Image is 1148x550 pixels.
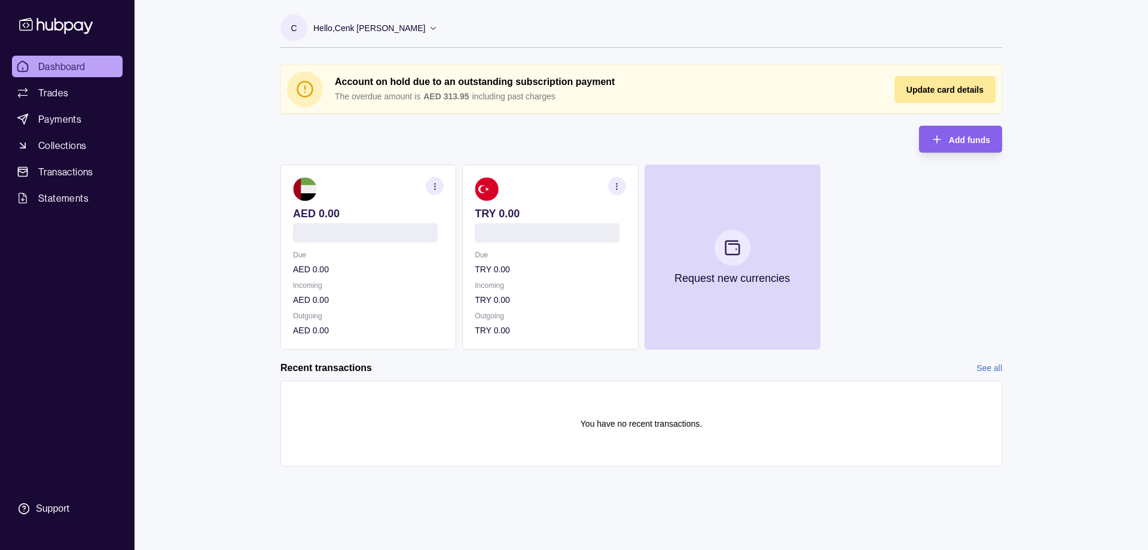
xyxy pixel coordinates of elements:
a: Trades [12,82,123,104]
button: Add funds [919,126,1002,153]
span: Statements [38,191,88,205]
a: See all [976,361,1002,375]
a: Statements [12,187,123,209]
span: Payments [38,112,81,126]
span: Trades [38,86,68,100]
p: Incoming [475,279,625,292]
p: Request new currencies [674,272,790,285]
p: You have no recent transactions. [581,417,702,430]
span: Transactions [38,165,93,179]
p: including past charges [472,90,555,103]
a: Dashboard [12,56,123,77]
button: Request new currencies [645,165,820,350]
span: Collections [38,138,86,153]
p: AED 0.00 [293,293,444,306]
a: Collections [12,135,123,156]
p: TRY 0.00 [475,293,625,306]
span: Add funds [949,135,990,145]
p: AED 313.95 [423,90,469,103]
span: Dashboard [38,59,86,74]
p: Due [293,248,444,262]
p: Due [475,248,625,262]
p: AED 0.00 [293,207,444,220]
button: Update card details [894,76,996,103]
p: TRY 0.00 [475,324,625,337]
div: Support [36,502,69,515]
a: Payments [12,108,123,130]
img: ae [293,177,317,201]
p: C [291,22,297,35]
p: The overdue amount is [335,90,420,103]
a: Transactions [12,161,123,183]
p: Incoming [293,279,444,292]
h2: Account on hold due to an outstanding subscription payment [335,75,871,89]
p: Hello, Cenk [PERSON_NAME] [313,22,426,35]
img: tr [475,177,499,201]
h2: Recent transactions [280,361,372,375]
p: TRY 0.00 [475,207,625,220]
p: Outgoing [293,309,444,323]
p: AED 0.00 [293,263,444,276]
p: TRY 0.00 [475,263,625,276]
p: AED 0.00 [293,324,444,337]
p: Outgoing [475,309,625,323]
a: Support [12,496,123,521]
span: Update card details [906,85,984,95]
